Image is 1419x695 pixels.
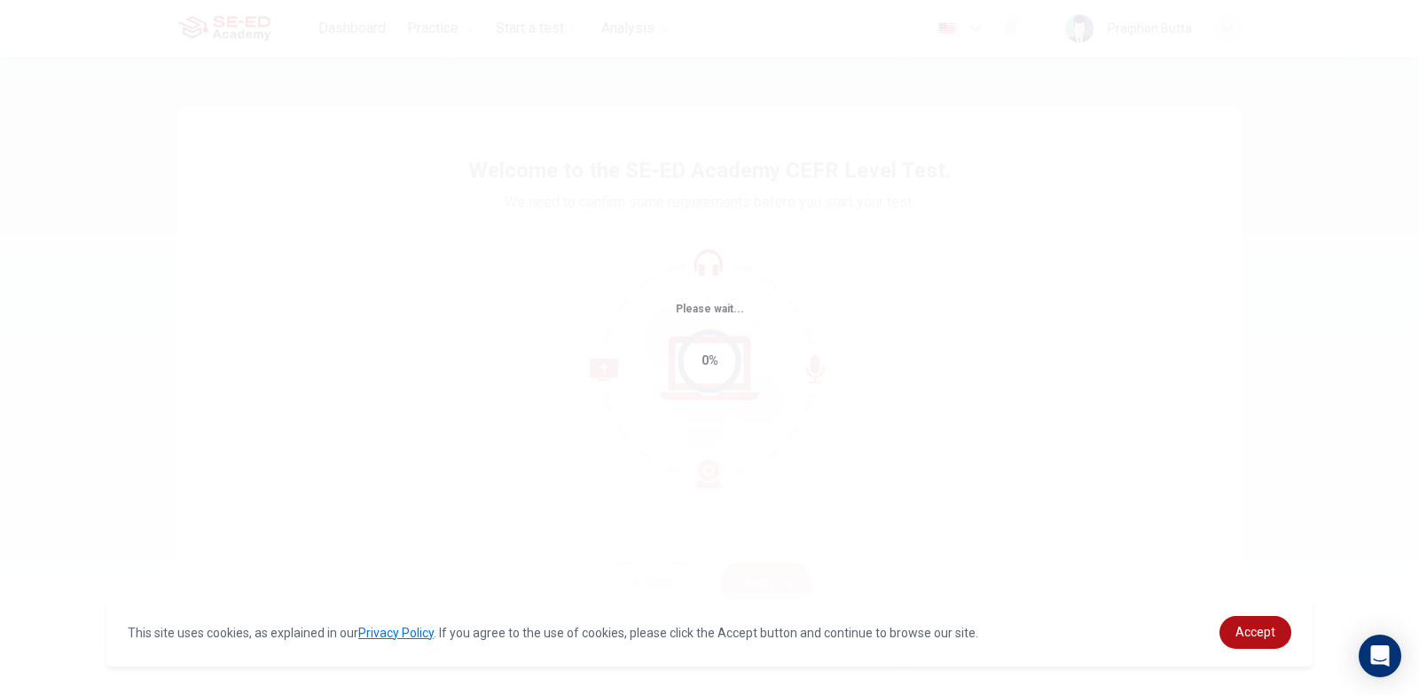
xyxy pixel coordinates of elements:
[358,626,434,640] a: Privacy Policy
[1359,635,1401,677] div: Open Intercom Messenger
[1219,616,1291,649] a: dismiss cookie message
[1235,625,1275,639] span: Accept
[106,598,1313,667] div: cookieconsent
[702,351,718,371] div: 0%
[128,626,978,640] span: This site uses cookies, as explained in our . If you agree to the use of cookies, please click th...
[676,303,744,315] span: Please wait...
